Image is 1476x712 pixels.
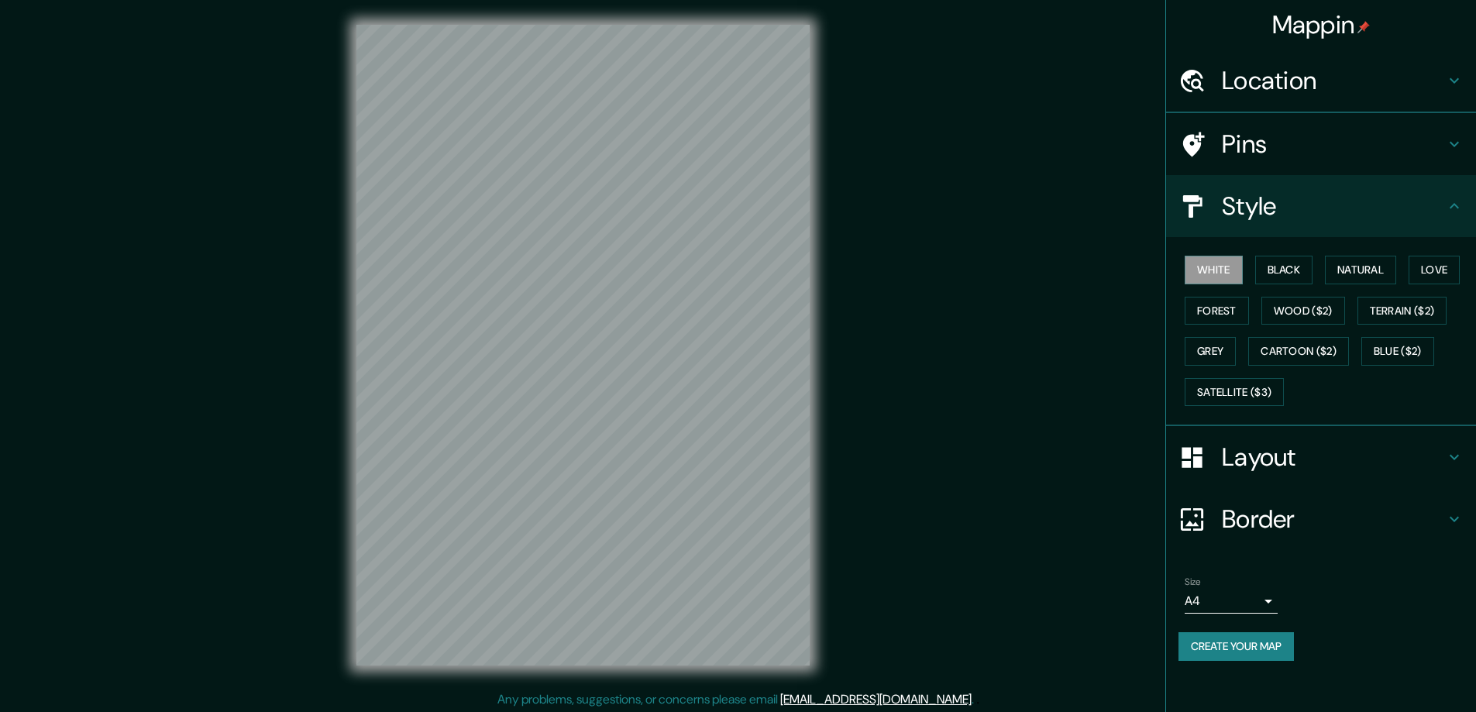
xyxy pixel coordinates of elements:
[1166,488,1476,550] div: Border
[1185,378,1284,407] button: Satellite ($3)
[1222,442,1445,473] h4: Layout
[1185,589,1278,614] div: A4
[1222,504,1445,535] h4: Border
[1185,576,1201,589] label: Size
[974,690,976,709] div: .
[1166,175,1476,237] div: Style
[1166,113,1476,175] div: Pins
[1357,21,1370,33] img: pin-icon.png
[1222,65,1445,96] h4: Location
[1178,632,1294,661] button: Create your map
[1222,129,1445,160] h4: Pins
[497,690,974,709] p: Any problems, suggestions, or concerns please email .
[1185,337,1236,366] button: Grey
[1255,256,1313,284] button: Black
[1325,256,1396,284] button: Natural
[1222,191,1445,222] h4: Style
[780,691,972,707] a: [EMAIL_ADDRESS][DOMAIN_NAME]
[1361,337,1434,366] button: Blue ($2)
[356,25,810,666] canvas: Map
[1185,256,1243,284] button: White
[1166,50,1476,112] div: Location
[1166,426,1476,488] div: Layout
[1357,297,1447,325] button: Terrain ($2)
[1248,337,1349,366] button: Cartoon ($2)
[1185,297,1249,325] button: Forest
[976,690,979,709] div: .
[1272,9,1371,40] h4: Mappin
[1261,297,1345,325] button: Wood ($2)
[1409,256,1460,284] button: Love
